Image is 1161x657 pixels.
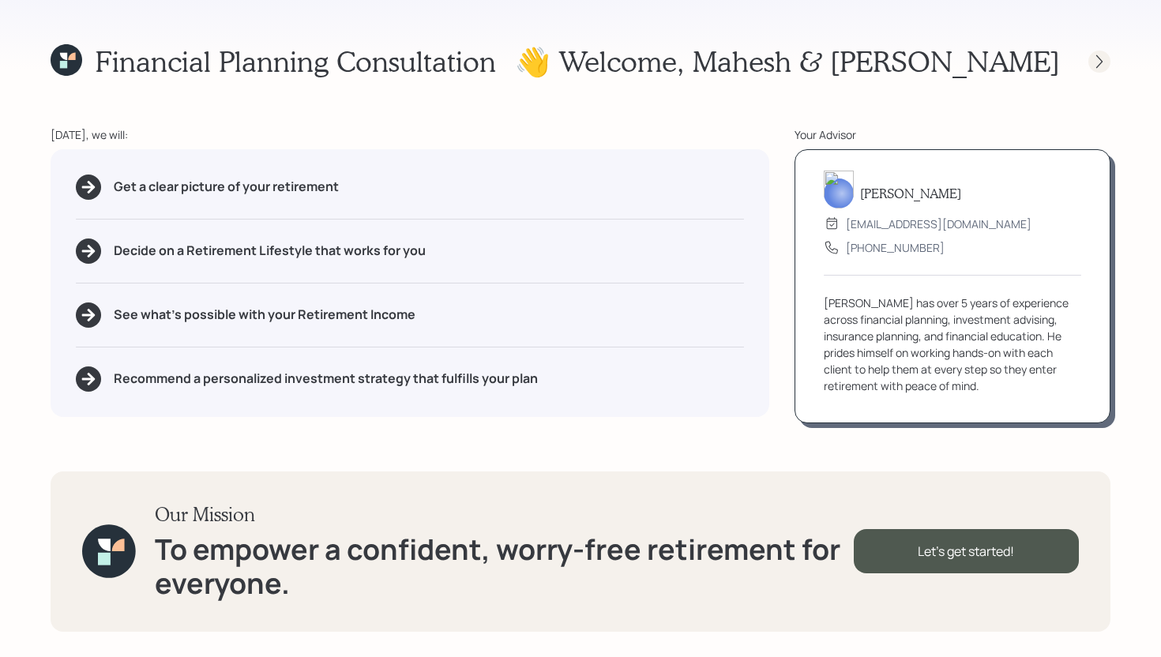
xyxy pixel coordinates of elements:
h5: Decide on a Retirement Lifestyle that works for you [114,243,426,258]
h5: [PERSON_NAME] [860,186,961,201]
div: Your Advisor [795,126,1110,143]
h5: Recommend a personalized investment strategy that fulfills your plan [114,371,538,386]
img: michael-russo-headshot.png [824,171,854,208]
h1: To empower a confident, worry-free retirement for everyone. [155,532,854,600]
div: Let's get started! [854,529,1079,573]
div: [DATE], we will: [51,126,769,143]
h1: 👋 Welcome , Mahesh & [PERSON_NAME] [515,44,1060,78]
h3: Our Mission [155,503,854,526]
h5: Get a clear picture of your retirement [114,179,339,194]
div: [PHONE_NUMBER] [846,239,945,256]
h5: See what's possible with your Retirement Income [114,307,415,322]
div: [PERSON_NAME] has over 5 years of experience across financial planning, investment advising, insu... [824,295,1081,394]
div: [EMAIL_ADDRESS][DOMAIN_NAME] [846,216,1031,232]
h1: Financial Planning Consultation [95,44,496,78]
